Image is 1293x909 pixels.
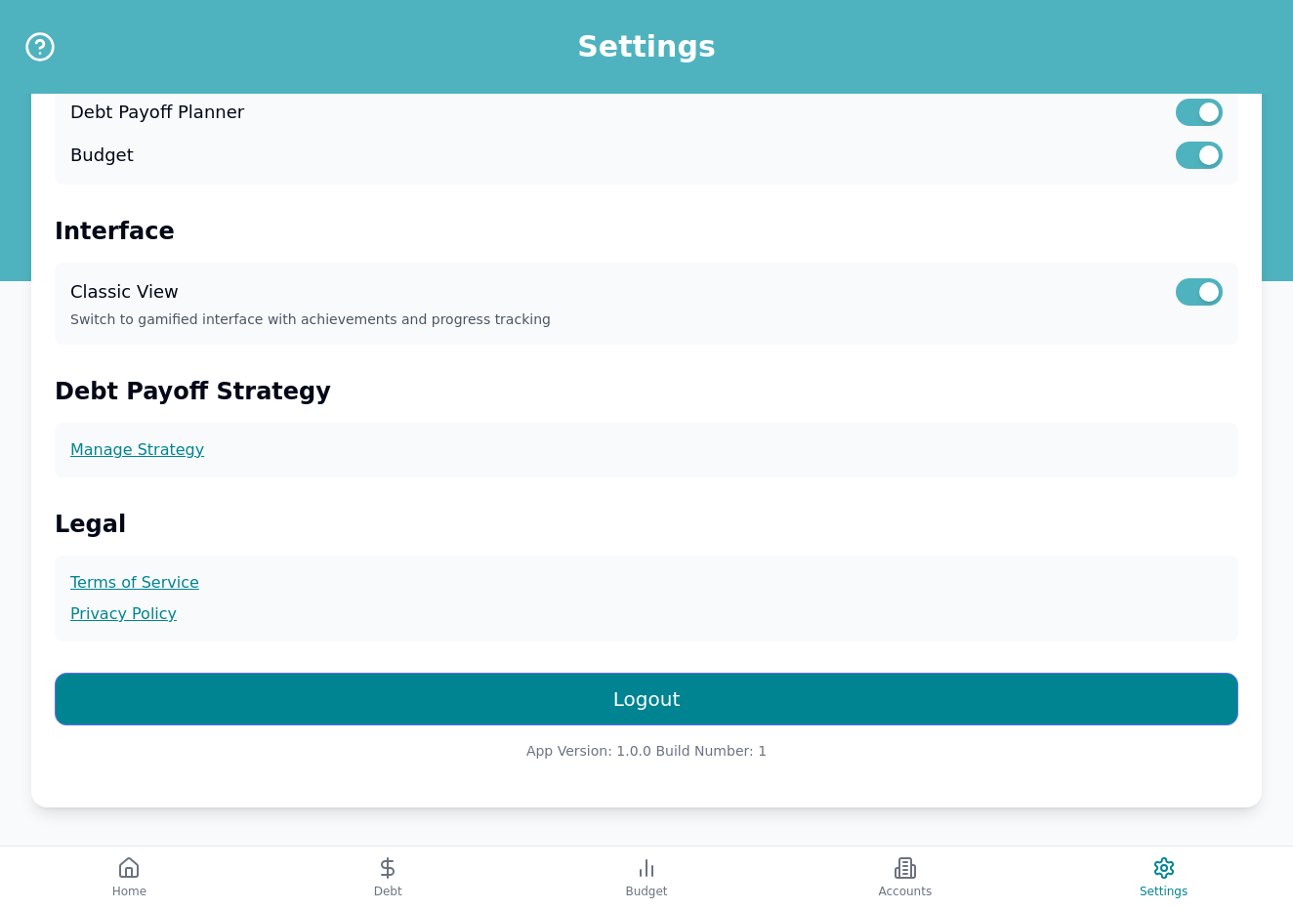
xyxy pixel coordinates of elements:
[1140,884,1188,899] span: Settings
[878,884,932,899] span: Accounts
[55,376,1238,407] h2: Debt Payoff Strategy
[23,30,57,63] button: Help
[374,884,402,899] span: Debt
[625,884,667,899] span: Budget
[70,571,1223,595] a: Terms of Service
[259,847,518,909] button: Debt
[55,741,1238,761] p: App Version: 1.0.0 Build Number: 1
[55,509,1238,540] h2: Legal
[518,847,776,909] button: Budget
[55,673,1238,725] button: Logout
[112,884,146,899] span: Home
[70,278,179,306] label: Classic View
[1034,847,1293,909] button: Settings
[70,602,1223,626] a: Privacy Policy
[775,847,1034,909] button: Accounts
[577,29,716,64] h1: Settings
[70,310,1223,329] p: Switch to gamified interface with achievements and progress tracking
[70,142,134,169] label: Budget
[70,99,244,126] label: Debt Payoff Planner
[55,216,1238,247] h2: Interface
[70,438,1223,462] a: Manage Strategy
